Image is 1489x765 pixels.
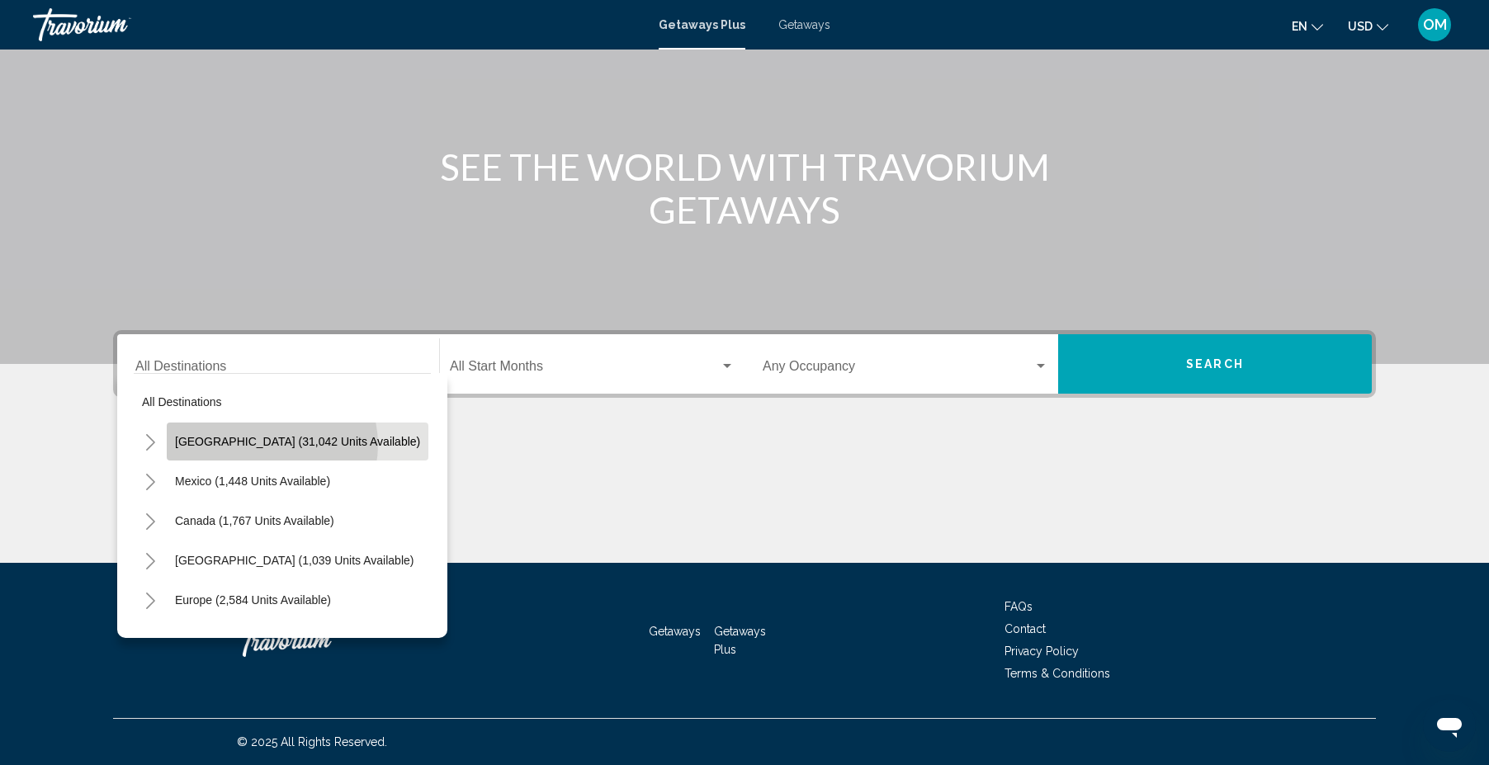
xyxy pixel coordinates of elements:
button: Canada (1,767 units available) [167,502,343,540]
a: Privacy Policy [1004,645,1079,658]
span: [GEOGRAPHIC_DATA] (1,039 units available) [175,554,414,567]
button: [GEOGRAPHIC_DATA] (31,042 units available) [167,423,428,460]
span: All destinations [142,395,222,408]
a: Travorium [237,616,402,665]
span: OM [1423,17,1447,33]
a: Getaways Plus [659,18,745,31]
span: Canada (1,767 units available) [175,514,334,527]
a: Contact [1004,622,1046,635]
a: FAQs [1004,600,1033,613]
button: Change language [1292,14,1323,38]
button: User Menu [1413,7,1456,42]
a: Getaways [778,18,830,31]
span: © 2025 All Rights Reserved. [237,735,387,748]
span: Search [1186,358,1244,371]
button: Search [1058,334,1372,394]
span: Mexico (1,448 units available) [175,475,330,488]
button: All destinations [134,383,431,421]
button: Mexico (1,448 units available) [167,462,338,500]
a: Getaways Plus [714,625,766,656]
button: Toggle Canada (1,767 units available) [134,504,167,537]
span: Europe (2,584 units available) [175,593,331,607]
iframe: Button to launch messaging window [1423,699,1476,752]
button: Toggle Australia (218 units available) [134,623,167,656]
button: [GEOGRAPHIC_DATA] (218 units available) [167,621,413,659]
span: USD [1348,20,1373,33]
button: Toggle Caribbean & Atlantic Islands (1,039 units available) [134,544,167,577]
button: Toggle Europe (2,584 units available) [134,583,167,616]
a: Terms & Conditions [1004,667,1110,680]
span: [GEOGRAPHIC_DATA] (31,042 units available) [175,435,420,448]
span: en [1292,20,1307,33]
button: [GEOGRAPHIC_DATA] (1,039 units available) [167,541,422,579]
button: Europe (2,584 units available) [167,581,339,619]
button: Change currency [1348,14,1388,38]
a: Travorium [33,8,642,41]
a: Getaways [649,625,701,638]
button: Toggle United States (31,042 units available) [134,425,167,458]
h1: SEE THE WORLD WITH TRAVORIUM GETAWAYS [435,145,1054,231]
button: Toggle Mexico (1,448 units available) [134,465,167,498]
div: Search widget [117,334,1372,394]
